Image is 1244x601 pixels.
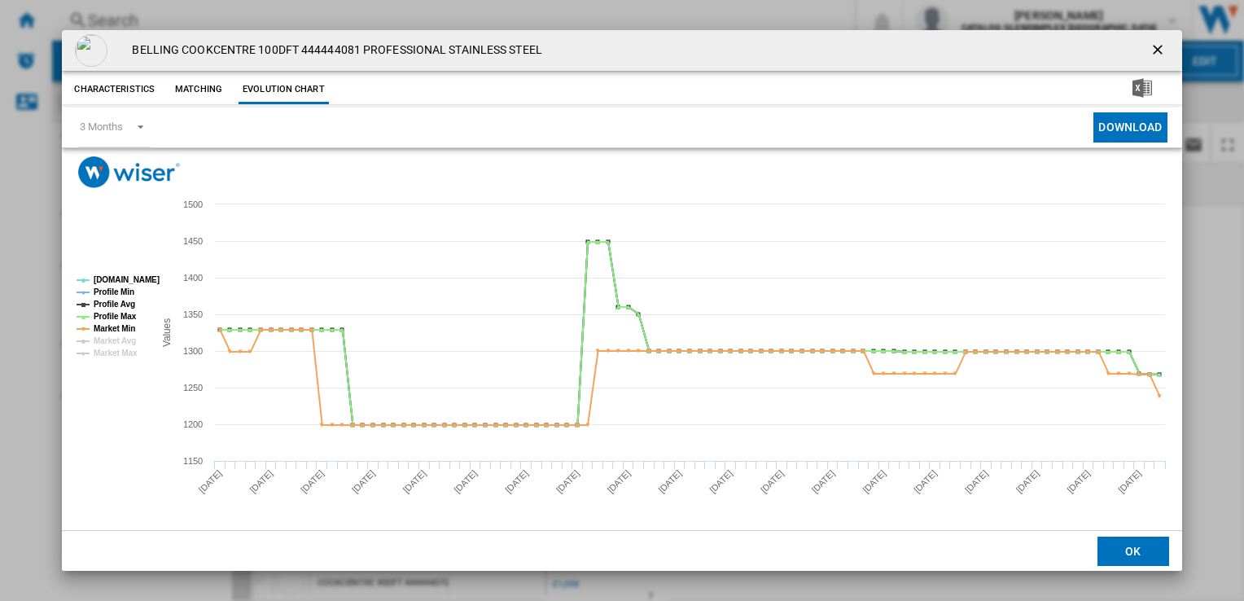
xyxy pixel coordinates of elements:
tspan: Profile Avg [94,300,135,309]
tspan: [DATE] [606,468,633,495]
tspan: [DATE] [350,468,377,495]
tspan: [DATE] [248,468,275,495]
tspan: [DATE] [1014,468,1041,495]
tspan: 1250 [183,383,203,393]
tspan: [DATE] [1066,468,1093,495]
div: 3 Months [80,121,122,133]
tspan: [DATE] [197,468,224,495]
button: Download in Excel [1106,75,1178,104]
img: empty.gif [75,34,107,67]
tspan: [DATE] [657,468,684,495]
md-dialog: Product popup [62,30,1181,571]
tspan: [DATE] [401,468,428,495]
tspan: Profile Min [94,287,134,296]
tspan: [DATE] [759,468,786,495]
img: logo_wiser_300x94.png [78,156,180,188]
tspan: 1300 [183,346,203,356]
tspan: [DATE] [861,468,888,495]
tspan: 1500 [183,200,203,209]
tspan: 1350 [183,309,203,319]
h4: BELLING COOKCENTRE 100DFT 444444081 PROFESSIONAL STAINLESS STEEL [124,42,541,59]
img: excel-24x24.png [1132,78,1152,98]
tspan: Market Avg [94,336,136,345]
tspan: 1200 [183,419,203,429]
tspan: 1450 [183,236,203,246]
tspan: Profile Max [94,312,137,321]
tspan: [DATE] [300,468,326,495]
tspan: Values [161,318,173,347]
tspan: [DATE] [1116,468,1143,495]
tspan: 1400 [183,273,203,283]
button: Matching [163,75,234,104]
ng-md-icon: getI18NText('BUTTONS.CLOSE_DIALOG') [1150,42,1169,61]
tspan: Market Max [94,349,138,358]
button: Characteristics [70,75,159,104]
tspan: 1150 [183,456,203,466]
button: getI18NText('BUTTONS.CLOSE_DIALOG') [1143,34,1176,67]
button: OK [1097,537,1169,566]
tspan: Market Min [94,324,135,333]
button: Evolution chart [239,75,329,104]
button: Download [1093,112,1167,143]
tspan: [DATE] [554,468,581,495]
tspan: [DATE] [453,468,480,495]
tspan: [DATE] [708,468,735,495]
tspan: [DATE] [963,468,990,495]
tspan: [DATE] [810,468,837,495]
tspan: [DOMAIN_NAME] [94,275,160,284]
tspan: [DATE] [504,468,531,495]
tspan: [DATE] [913,468,940,495]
